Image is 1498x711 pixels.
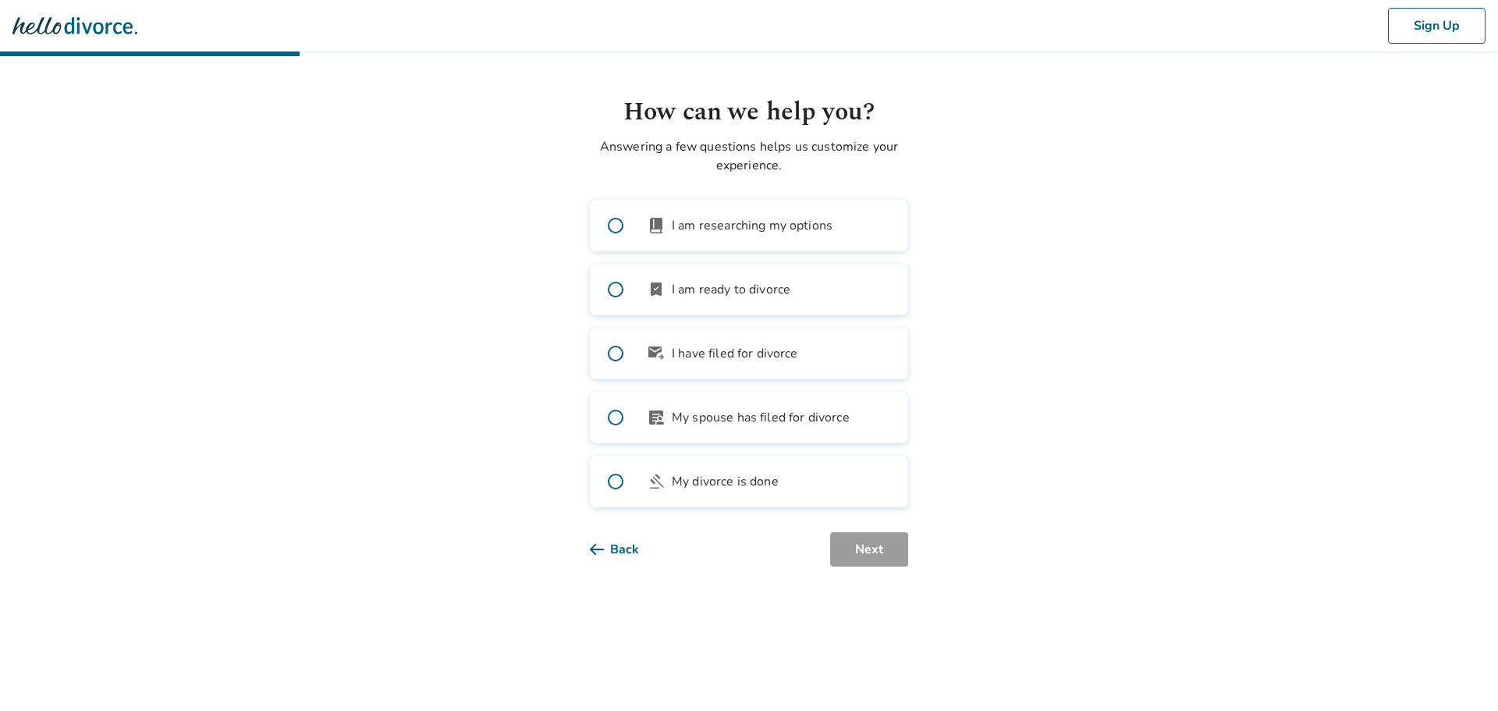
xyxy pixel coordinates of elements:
[672,472,779,491] span: My divorce is done
[830,532,908,567] button: Next
[672,216,832,235] span: I am researching my options
[647,344,666,363] span: outgoing_mail
[1388,8,1486,44] button: Sign Up
[1420,636,1498,711] iframe: Chat Widget
[647,280,666,299] span: bookmark_check
[672,280,790,299] span: I am ready to divorce
[590,532,664,567] button: Back
[590,94,908,131] h1: How can we help you?
[672,344,798,363] span: I have filed for divorce
[647,216,666,235] span: book_2
[12,10,137,41] img: Hello Divorce Logo
[647,408,666,427] span: article_person
[590,137,908,175] p: Answering a few questions helps us customize your experience.
[647,472,666,491] span: gavel
[672,408,850,427] span: My spouse has filed for divorce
